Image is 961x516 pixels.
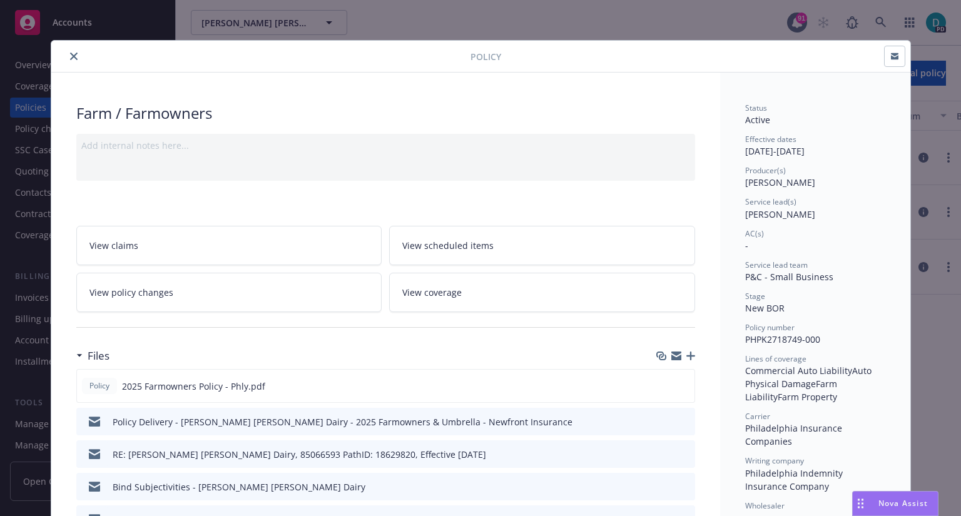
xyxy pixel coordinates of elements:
[745,271,833,283] span: P&C - Small Business
[745,260,808,270] span: Service lead team
[745,302,785,314] span: New BOR
[745,176,815,188] span: [PERSON_NAME]
[113,448,486,461] div: RE: [PERSON_NAME] [PERSON_NAME] Dairy, 85066593 PathID: 18629820, Effective [DATE]
[745,165,786,176] span: Producer(s)
[745,291,765,301] span: Stage
[745,240,748,251] span: -
[745,333,820,345] span: PHPK2718749-000
[745,103,767,113] span: Status
[113,480,365,493] div: Bind Subjectivities - [PERSON_NAME] [PERSON_NAME] Dairy
[745,208,815,220] span: [PERSON_NAME]
[678,380,689,393] button: preview file
[89,239,138,252] span: View claims
[76,103,695,124] div: Farm / Farmowners
[679,448,690,461] button: preview file
[745,134,796,144] span: Effective dates
[745,378,840,403] span: Farm Liability
[659,448,669,461] button: download file
[852,491,938,516] button: Nova Assist
[76,226,382,265] a: View claims
[679,480,690,493] button: preview file
[402,286,462,299] span: View coverage
[81,139,690,152] div: Add internal notes here...
[745,228,764,239] span: AC(s)
[76,273,382,312] a: View policy changes
[745,365,874,390] span: Auto Physical Damage
[745,500,785,511] span: Wholesaler
[745,134,885,158] div: [DATE] - [DATE]
[658,380,668,393] button: download file
[745,322,795,333] span: Policy number
[389,273,695,312] a: View coverage
[87,380,112,392] span: Policy
[745,455,804,466] span: Writing company
[76,348,109,364] div: Files
[66,49,81,64] button: close
[745,365,852,377] span: Commercial Auto Liability
[745,353,806,364] span: Lines of coverage
[389,226,695,265] a: View scheduled items
[88,348,109,364] h3: Files
[679,415,690,428] button: preview file
[659,480,669,493] button: download file
[745,422,845,447] span: Philadelphia Insurance Companies
[659,415,669,428] button: download file
[402,239,494,252] span: View scheduled items
[745,411,770,422] span: Carrier
[470,50,501,63] span: Policy
[122,380,265,393] span: 2025 Farmowners Policy - Phly.pdf
[878,498,928,508] span: Nova Assist
[745,196,796,207] span: Service lead(s)
[853,492,868,515] div: Drag to move
[89,286,173,299] span: View policy changes
[113,415,572,428] div: Policy Delivery - [PERSON_NAME] [PERSON_NAME] Dairy - 2025 Farmowners & Umbrella - Newfront Insur...
[745,467,845,492] span: Philadelphia Indemnity Insurance Company
[745,114,770,126] span: Active
[778,391,837,403] span: Farm Property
